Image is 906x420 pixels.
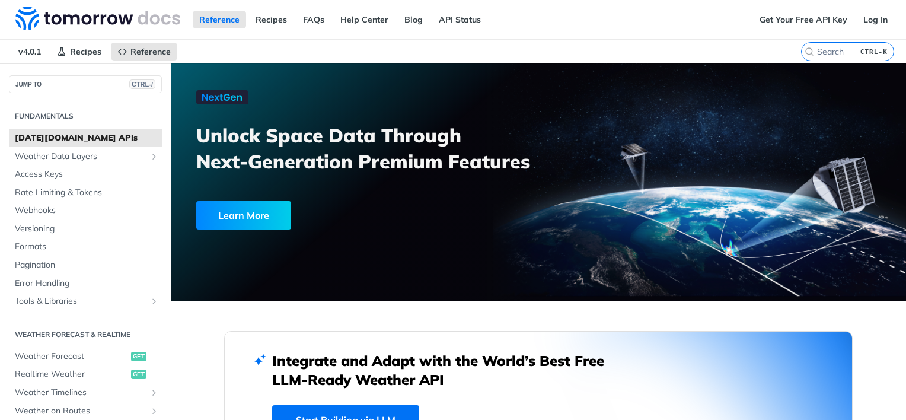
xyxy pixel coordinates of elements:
[9,129,162,147] a: [DATE][DOMAIN_NAME] APIs
[398,11,429,28] a: Blog
[15,132,159,144] span: [DATE][DOMAIN_NAME] APIs
[334,11,395,28] a: Help Center
[149,406,159,416] button: Show subpages for Weather on Routes
[111,43,177,61] a: Reference
[149,152,159,161] button: Show subpages for Weather Data Layers
[149,388,159,397] button: Show subpages for Weather Timelines
[9,329,162,340] h2: Weather Forecast & realtime
[9,75,162,93] button: JUMP TOCTRL-/
[15,368,128,380] span: Realtime Weather
[805,47,814,56] svg: Search
[9,166,162,183] a: Access Keys
[9,148,162,166] a: Weather Data LayersShow subpages for Weather Data Layers
[9,292,162,310] a: Tools & LibrariesShow subpages for Tools & Libraries
[9,220,162,238] a: Versioning
[196,90,248,104] img: NextGen
[70,46,101,57] span: Recipes
[196,201,480,230] a: Learn More
[9,202,162,219] a: Webhooks
[753,11,854,28] a: Get Your Free API Key
[131,370,146,379] span: get
[193,11,246,28] a: Reference
[15,259,159,271] span: Pagination
[9,402,162,420] a: Weather on RoutesShow subpages for Weather on Routes
[15,405,146,417] span: Weather on Routes
[15,151,146,163] span: Weather Data Layers
[9,256,162,274] a: Pagination
[149,297,159,306] button: Show subpages for Tools & Libraries
[9,275,162,292] a: Error Handling
[15,205,159,217] span: Webhooks
[131,352,146,361] span: get
[12,43,47,61] span: v4.0.1
[130,46,171,57] span: Reference
[9,184,162,202] a: Rate Limiting & Tokens
[857,46,891,58] kbd: CTRL-K
[15,223,159,235] span: Versioning
[15,187,159,199] span: Rate Limiting & Tokens
[15,387,146,399] span: Weather Timelines
[432,11,487,28] a: API Status
[15,351,128,362] span: Weather Forecast
[196,122,551,174] h3: Unlock Space Data Through Next-Generation Premium Features
[196,201,291,230] div: Learn More
[15,241,159,253] span: Formats
[857,11,894,28] a: Log In
[15,295,146,307] span: Tools & Libraries
[272,351,622,389] h2: Integrate and Adapt with the World’s Best Free LLM-Ready Weather API
[15,278,159,289] span: Error Handling
[129,79,155,89] span: CTRL-/
[9,365,162,383] a: Realtime Weatherget
[9,348,162,365] a: Weather Forecastget
[15,168,159,180] span: Access Keys
[9,111,162,122] h2: Fundamentals
[15,7,180,30] img: Tomorrow.io Weather API Docs
[50,43,108,61] a: Recipes
[9,384,162,402] a: Weather TimelinesShow subpages for Weather Timelines
[249,11,294,28] a: Recipes
[9,238,162,256] a: Formats
[296,11,331,28] a: FAQs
